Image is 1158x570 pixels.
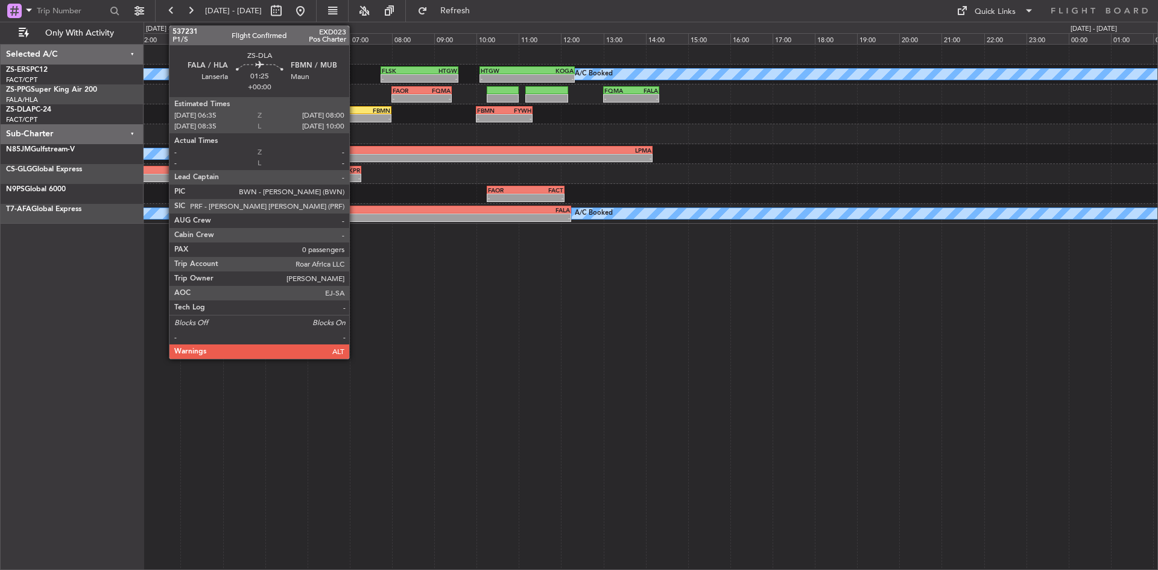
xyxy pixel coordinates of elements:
div: 02:00 [138,33,180,44]
div: OMDW [217,206,393,214]
div: HTGW [420,67,458,74]
div: [DATE] - [DATE] [146,24,192,34]
a: T7-AFAGlobal Express [6,206,81,213]
div: HTGW [481,67,527,74]
button: Only With Activity [13,24,131,43]
div: 14:00 [646,33,688,44]
div: FQMA [422,87,451,94]
div: FALA [393,206,570,214]
span: N9PS [6,186,25,193]
a: N85JMGulfstream-V [6,146,75,153]
div: - [393,95,422,102]
div: 12:00 [561,33,603,44]
div: - [477,115,504,122]
div: - [382,75,420,82]
div: A/C Booked [575,204,613,223]
div: LKPR [122,166,360,174]
a: ZS-ERSPC12 [6,66,48,74]
div: - [217,214,393,221]
div: 16:00 [730,33,773,44]
a: FALA/HLA [6,95,38,104]
span: Refresh [430,7,481,15]
div: 13:00 [604,33,646,44]
span: Only With Activity [31,29,127,37]
div: FALA [333,107,362,114]
div: Quick Links [975,6,1016,18]
div: FLSK [382,67,420,74]
div: 10:00 [476,33,519,44]
span: ZS-ERS [6,66,30,74]
div: - [631,95,658,102]
div: - [393,214,570,221]
div: - [488,194,526,201]
div: 06:00 [308,33,350,44]
div: - [490,154,651,162]
a: N9PSGlobal 6000 [6,186,66,193]
div: 04:00 [223,33,265,44]
div: FACT [525,186,563,194]
span: [DATE] - [DATE] [205,5,262,16]
div: 18:00 [815,33,857,44]
button: Refresh [412,1,484,21]
div: 08:00 [392,33,434,44]
div: 09:00 [434,33,476,44]
div: FAOR [488,186,526,194]
a: ZS-PPGSuper King Air 200 [6,86,97,93]
div: - [527,75,574,82]
a: FACT/CPT [6,75,37,84]
div: - [422,95,451,102]
div: 20:00 [899,33,941,44]
div: - [420,75,458,82]
input: Trip Number [37,2,106,20]
span: ZS-PPG [6,86,31,93]
div: 07:00 [350,33,392,44]
div: - [481,75,527,82]
div: 17:00 [773,33,815,44]
div: 03:00 [180,33,223,44]
div: - [362,115,391,122]
span: N85JM [6,146,31,153]
div: 23:00 [1027,33,1069,44]
div: - [329,154,490,162]
div: 01:00 [1111,33,1153,44]
div: FQMA [604,87,631,94]
div: - [504,115,531,122]
div: - [525,194,563,201]
div: 05:00 [265,33,308,44]
div: - [333,115,362,122]
span: ZS-DLA [6,106,31,113]
div: FAOR [393,87,422,94]
div: 21:00 [941,33,984,44]
div: 00:00 [1069,33,1111,44]
span: T7-AFA [6,206,31,213]
div: 15:00 [688,33,730,44]
a: ZS-DLAPC-24 [6,106,51,113]
div: FYWH [504,107,531,114]
button: Quick Links [951,1,1040,21]
a: FACT/CPT [6,115,37,124]
div: 22:00 [984,33,1027,44]
div: [DATE] - [DATE] [1071,24,1117,34]
div: LPMA [490,147,651,154]
span: CS-GLG [6,166,32,173]
div: FBMN [477,107,504,114]
div: A/C Booked [575,65,613,83]
div: HUEN [329,147,490,154]
div: FBMN [362,107,391,114]
div: FALA [631,87,658,94]
div: KOGA [527,67,574,74]
a: CS-GLGGlobal Express [6,166,82,173]
div: 19:00 [857,33,899,44]
div: - [604,95,631,102]
div: 11:00 [519,33,561,44]
div: - [122,174,360,182]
